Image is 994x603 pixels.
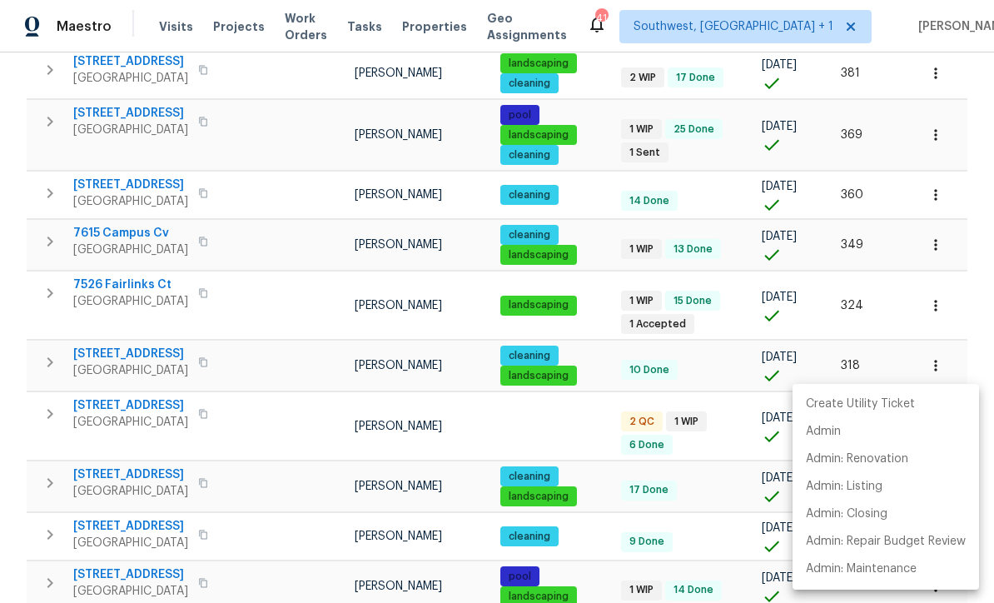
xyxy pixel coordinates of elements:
p: Admin: Closing [806,506,887,523]
p: Admin: Listing [806,478,882,496]
p: Admin: Maintenance [806,561,917,578]
p: Admin [806,423,841,441]
p: Create Utility Ticket [806,396,915,413]
p: Admin: Renovation [806,451,908,468]
p: Admin: Repair Budget Review [806,533,966,551]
